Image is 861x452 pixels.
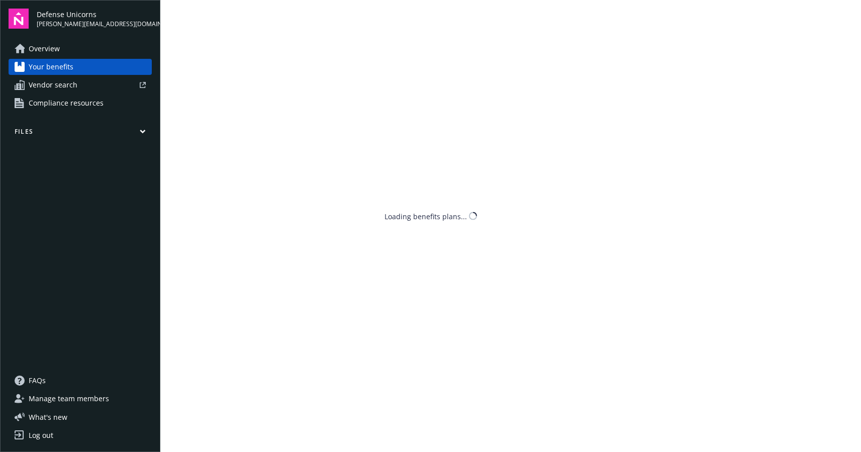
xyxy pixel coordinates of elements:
a: Compliance resources [9,95,152,111]
span: Manage team members [29,391,109,407]
span: [PERSON_NAME][EMAIL_ADDRESS][DOMAIN_NAME] [37,20,152,29]
img: navigator-logo.svg [9,9,29,29]
div: Log out [29,427,53,443]
a: Your benefits [9,59,152,75]
span: What ' s new [29,412,67,422]
a: Manage team members [9,391,152,407]
span: Overview [29,41,60,57]
span: Defense Unicorns [37,9,152,20]
a: Overview [9,41,152,57]
button: Defense Unicorns[PERSON_NAME][EMAIL_ADDRESS][DOMAIN_NAME] [37,9,152,29]
div: Loading benefits plans... [385,211,467,221]
span: FAQs [29,373,46,389]
span: Compliance resources [29,95,104,111]
span: Your benefits [29,59,73,75]
a: Vendor search [9,77,152,93]
button: Files [9,127,152,140]
span: Vendor search [29,77,77,93]
button: What's new [9,412,83,422]
a: FAQs [9,373,152,389]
